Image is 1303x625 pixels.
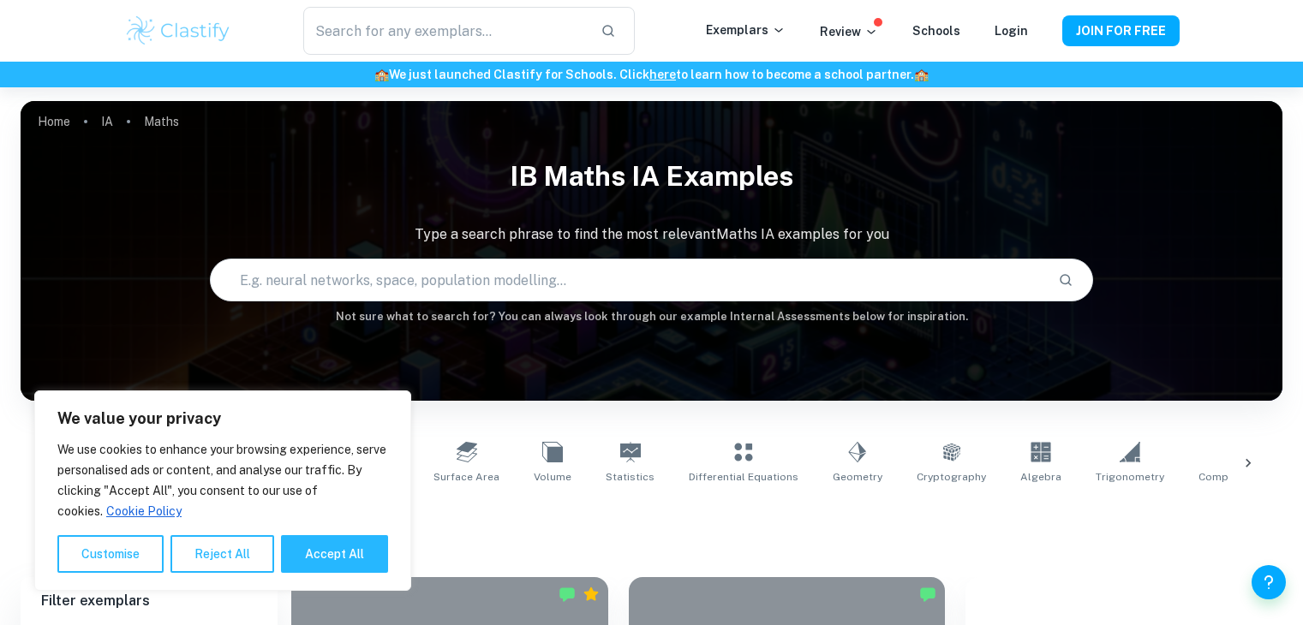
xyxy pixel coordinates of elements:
button: JOIN FOR FREE [1062,15,1180,46]
span: Statistics [606,469,654,485]
h6: We just launched Clastify for Schools. Click to learn how to become a school partner. [3,65,1300,84]
span: Differential Equations [689,469,798,485]
button: Search [1051,265,1080,295]
button: Accept All [281,535,388,573]
p: We use cookies to enhance your browsing experience, serve personalised ads or content, and analys... [57,439,388,521]
p: Type a search phrase to find the most relevant Maths IA examples for you [21,224,1282,245]
p: Exemplars [706,21,786,39]
p: Maths [144,112,179,131]
span: Volume [534,469,571,485]
span: Trigonometry [1096,469,1164,485]
img: Marked [919,586,936,603]
h1: All Maths IA Examples [84,505,1220,536]
span: Surface Area [433,469,499,485]
span: Complex Numbers [1198,469,1293,485]
button: Customise [57,535,164,573]
input: Search for any exemplars... [303,7,586,55]
a: Home [38,110,70,134]
img: Marked [559,586,576,603]
div: We value your privacy [34,390,411,591]
span: 🏫 [374,68,389,81]
a: Cookie Policy [105,503,182,519]
span: Geometry [833,469,882,485]
span: Algebra [1020,469,1061,485]
button: Reject All [170,535,274,573]
a: Login [995,24,1028,38]
p: Review [820,22,878,41]
a: here [649,68,676,81]
p: We value your privacy [57,408,388,429]
a: Schools [912,24,960,38]
span: 🏫 [914,68,929,81]
span: Cryptography [917,469,986,485]
button: Help and Feedback [1252,565,1286,599]
img: Clastify logo [124,14,233,48]
h6: Filter exemplars [21,577,278,625]
a: IA [101,110,113,134]
h6: Not sure what to search for? You can always look through our example Internal Assessments below f... [21,308,1282,325]
input: E.g. neural networks, space, population modelling... [211,256,1044,304]
h1: IB Maths IA examples [21,149,1282,204]
div: Premium [583,586,600,603]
